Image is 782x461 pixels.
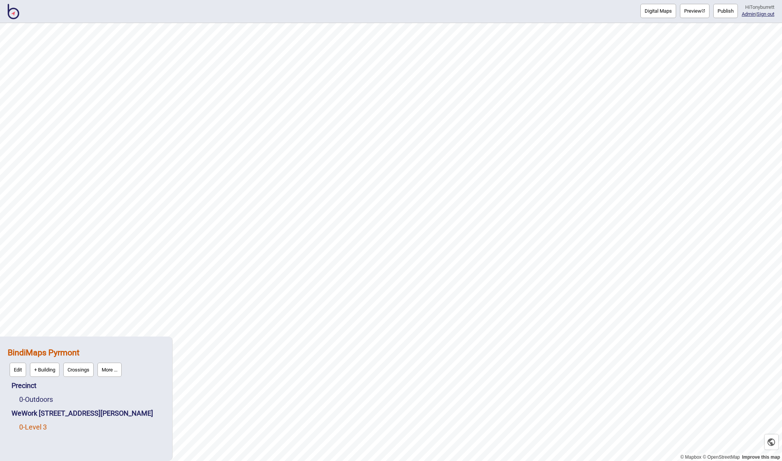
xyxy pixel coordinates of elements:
a: WeWork [STREET_ADDRESS][PERSON_NAME] [12,409,153,417]
a: Precinct [12,381,36,390]
button: Preview [680,4,709,18]
button: Publish [713,4,738,18]
a: Admin [742,11,756,17]
div: BindiMaps Pyrmont [8,344,165,379]
button: + Building [30,363,59,377]
a: OpenStreetMap [703,454,740,460]
a: BindiMaps Pyrmont [8,348,79,357]
a: Map feedback [742,454,780,460]
button: Edit [10,363,26,377]
a: 0-Outdoors [19,395,53,403]
span: | [742,11,757,17]
img: BindiMaps CMS [8,4,19,19]
div: Outdoors [19,393,165,406]
button: Crossings [63,363,94,377]
button: Digital Maps [640,4,676,18]
a: Crossings [61,361,96,379]
div: Hi Tonyburrett [742,4,774,11]
button: Sign out [757,11,774,17]
img: preview [701,9,705,13]
a: Mapbox [680,454,701,460]
button: More ... [97,363,122,377]
div: Level 3 [19,420,165,434]
a: 0-Level 3 [19,423,47,431]
a: More ... [96,361,124,379]
a: Previewpreview [680,4,709,18]
div: WeWork 100 Harris Street [12,406,165,420]
a: Edit [8,361,28,379]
